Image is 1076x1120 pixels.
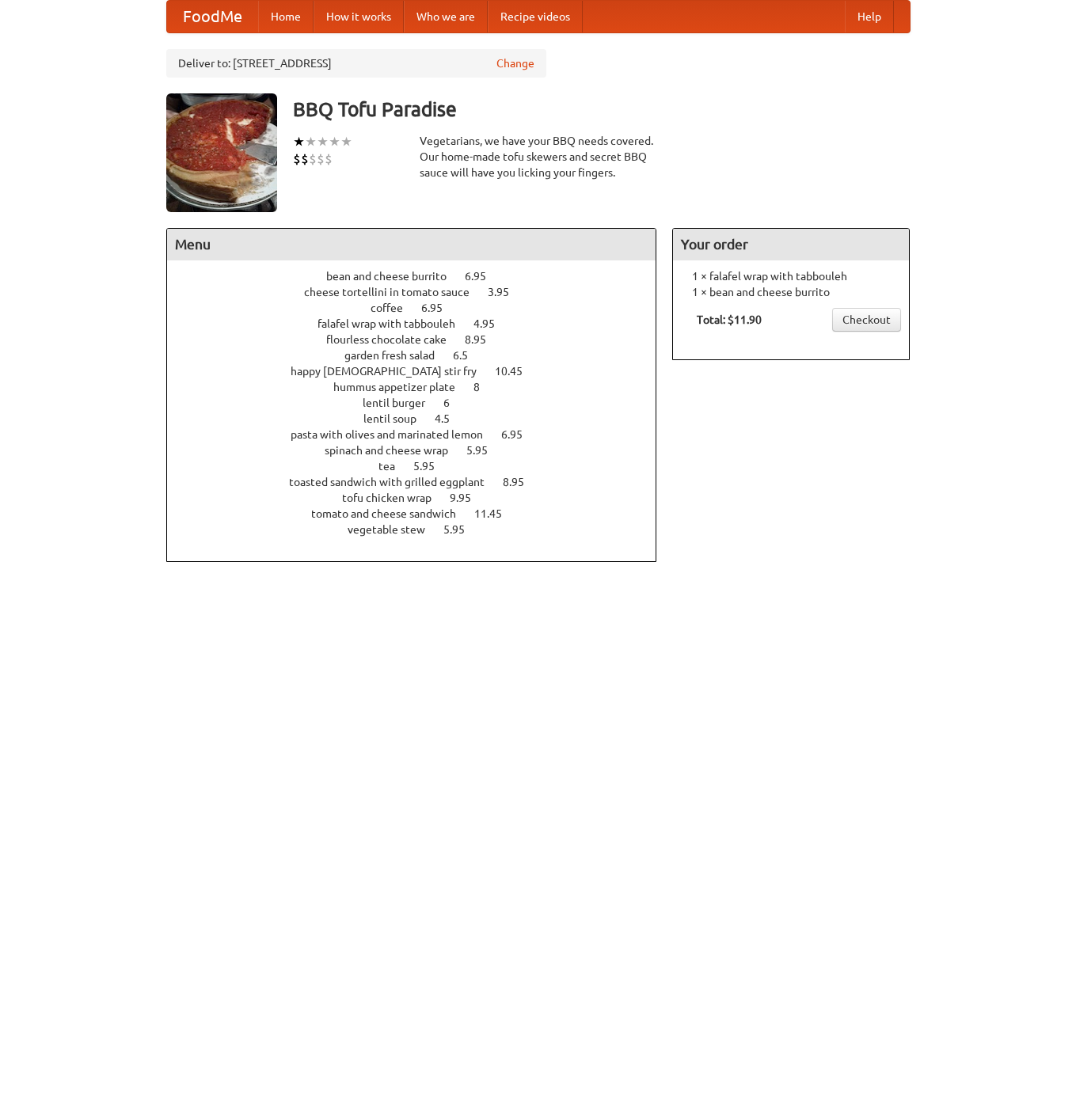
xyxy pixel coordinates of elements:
[325,150,333,168] li: $
[291,428,552,441] a: pasta with olives and marinated lemon 6.95
[348,523,494,536] a: vegetable stew 5.95
[404,1,488,32] a: Who we are
[309,150,317,168] li: $
[293,93,911,125] h3: BBQ Tofu Paradise
[435,412,466,425] span: 4.5
[465,333,502,346] span: 8.95
[305,133,317,150] li: ★
[329,133,340,150] li: ★
[473,381,496,393] span: 8
[845,1,894,32] a: Help
[342,492,447,504] span: tofu chicken wrap
[363,397,441,409] span: lentil burger
[348,523,441,536] span: vegetable stew
[166,49,546,78] div: Deliver to: [STREET_ADDRESS]
[363,412,479,425] a: lentil soup 4.5
[681,268,901,284] li: 1 × falafel wrap with tabbouleh
[291,365,492,378] span: happy [DEMOGRAPHIC_DATA] stir fry
[371,302,419,314] span: coffee
[378,460,464,473] a: tea 5.95
[344,349,451,362] span: garden fresh salad
[333,381,471,393] span: hummus appetizer plate
[311,507,531,520] a: tomato and cheese sandwich 11.45
[167,229,656,260] h4: Menu
[326,333,515,346] a: flourless chocolate cake 8.95
[293,133,305,150] li: ★
[293,150,301,168] li: $
[304,286,538,298] a: cheese tortellini in tomato sauce 3.95
[363,397,479,409] a: lentil burger 6
[363,412,432,425] span: lentil soup
[832,308,901,332] a: Checkout
[317,317,471,330] span: falafel wrap with tabbouleh
[317,150,325,168] li: $
[311,507,472,520] span: tomato and cheese sandwich
[466,444,504,457] span: 5.95
[488,286,525,298] span: 3.95
[325,444,464,457] span: spinach and cheese wrap
[453,349,484,362] span: 6.5
[443,397,466,409] span: 6
[421,302,458,314] span: 6.95
[496,55,534,71] a: Change
[333,381,509,393] a: hummus appetizer plate 8
[503,476,540,488] span: 8.95
[697,313,762,326] b: Total: $11.90
[340,133,352,150] li: ★
[317,133,329,150] li: ★
[301,150,309,168] li: $
[420,133,657,180] div: Vegetarians, we have your BBQ needs covered. Our home-made tofu skewers and secret BBQ sauce will...
[344,349,497,362] a: garden fresh salad 6.5
[450,492,487,504] span: 9.95
[465,270,502,283] span: 6.95
[291,428,499,441] span: pasta with olives and marinated lemon
[314,1,404,32] a: How it works
[317,317,524,330] a: falafel wrap with tabbouleh 4.95
[371,302,472,314] a: coffee 6.95
[501,428,538,441] span: 6.95
[673,229,909,260] h4: Your order
[167,1,258,32] a: FoodMe
[413,460,451,473] span: 5.95
[326,270,462,283] span: bean and cheese burrito
[342,492,500,504] a: tofu chicken wrap 9.95
[304,286,485,298] span: cheese tortellini in tomato sauce
[289,476,500,488] span: toasted sandwich with grilled eggplant
[488,1,583,32] a: Recipe videos
[378,460,411,473] span: tea
[291,365,552,378] a: happy [DEMOGRAPHIC_DATA] stir fry 10.45
[166,93,277,212] img: angular.jpg
[474,507,518,520] span: 11.45
[289,476,553,488] a: toasted sandwich with grilled eggplant 8.95
[495,365,538,378] span: 10.45
[473,317,511,330] span: 4.95
[326,333,462,346] span: flourless chocolate cake
[258,1,314,32] a: Home
[681,284,901,300] li: 1 × bean and cheese burrito
[443,523,481,536] span: 5.95
[326,270,515,283] a: bean and cheese burrito 6.95
[325,444,517,457] a: spinach and cheese wrap 5.95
